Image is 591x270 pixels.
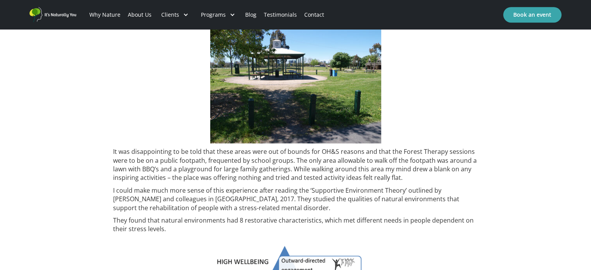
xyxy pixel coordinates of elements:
a: Contact [301,2,328,28]
a: Blog [241,2,260,28]
p: I could make much more sense of this experience after reading the ‘Supportive Environment Theory’... [113,186,478,212]
div: Programs [201,11,226,19]
a: home [30,7,76,22]
a: About Us [124,2,155,28]
div: Clients [161,11,179,19]
div: Clients [155,2,195,28]
a: Why Nature [85,2,124,28]
a: Testimonials [260,2,301,28]
p: It was disappointing to be told that these areas were out of bounds for OH&S reasons and that the... [113,147,478,182]
a: Book an event [503,7,561,23]
p: They found that natural environments had 8 restorative characteristics, which met different needs... [113,216,478,233]
div: Programs [195,2,241,28]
